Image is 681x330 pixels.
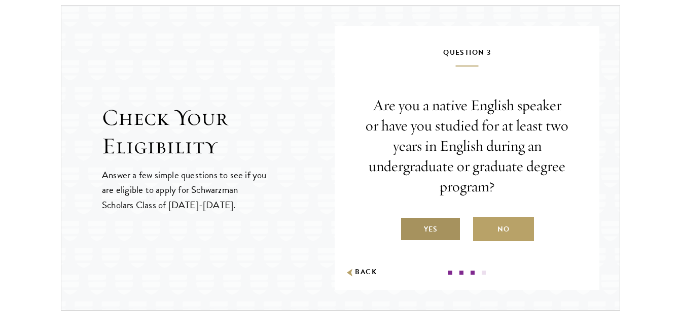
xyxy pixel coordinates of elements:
[102,104,335,160] h2: Check Your Eligibility
[473,217,534,241] label: No
[345,267,377,278] button: Back
[365,95,569,196] p: Are you a native English speaker or have you studied for at least two years in English during an ...
[365,46,569,67] h5: Question 3
[102,168,268,212] p: Answer a few simple questions to see if you are eligible to apply for Schwarzman Scholars Class o...
[400,217,461,241] label: Yes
